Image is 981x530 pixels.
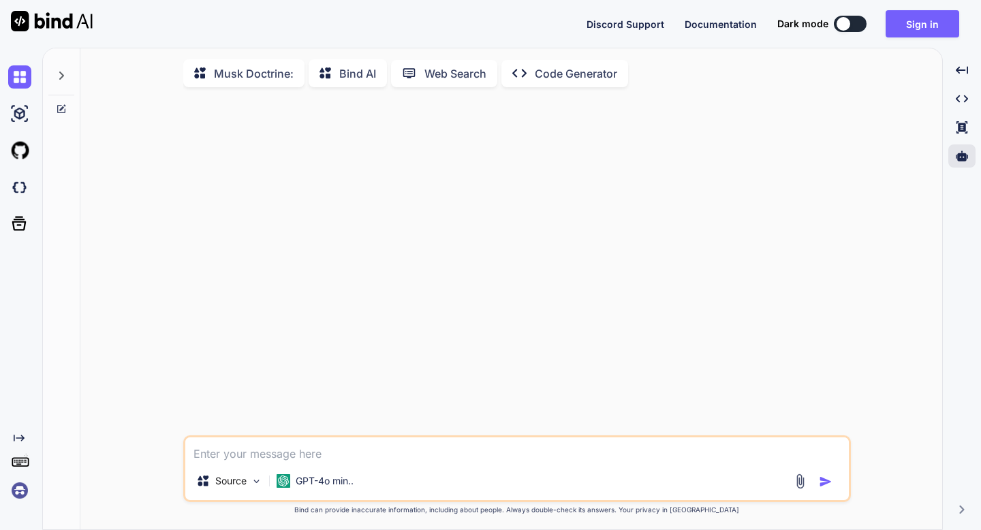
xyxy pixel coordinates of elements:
[8,65,31,89] img: chat
[339,65,376,82] p: Bind AI
[8,102,31,125] img: ai-studio
[251,476,262,487] img: Pick Models
[215,474,247,488] p: Source
[587,17,664,31] button: Discord Support
[792,473,808,489] img: attachment
[296,474,354,488] p: GPT-4o min..
[277,474,290,488] img: GPT-4o mini
[777,17,828,31] span: Dark mode
[535,65,617,82] p: Code Generator
[8,176,31,199] img: darkCloudIdeIcon
[685,17,757,31] button: Documentation
[587,18,664,30] span: Discord Support
[819,475,832,488] img: icon
[11,11,93,31] img: Bind AI
[8,139,31,162] img: githubLight
[8,479,31,502] img: signin
[886,10,959,37] button: Sign in
[424,65,486,82] p: Web Search
[214,65,294,82] p: Musk Doctrine:
[183,505,851,515] p: Bind can provide inaccurate information, including about people. Always double-check its answers....
[685,18,757,30] span: Documentation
